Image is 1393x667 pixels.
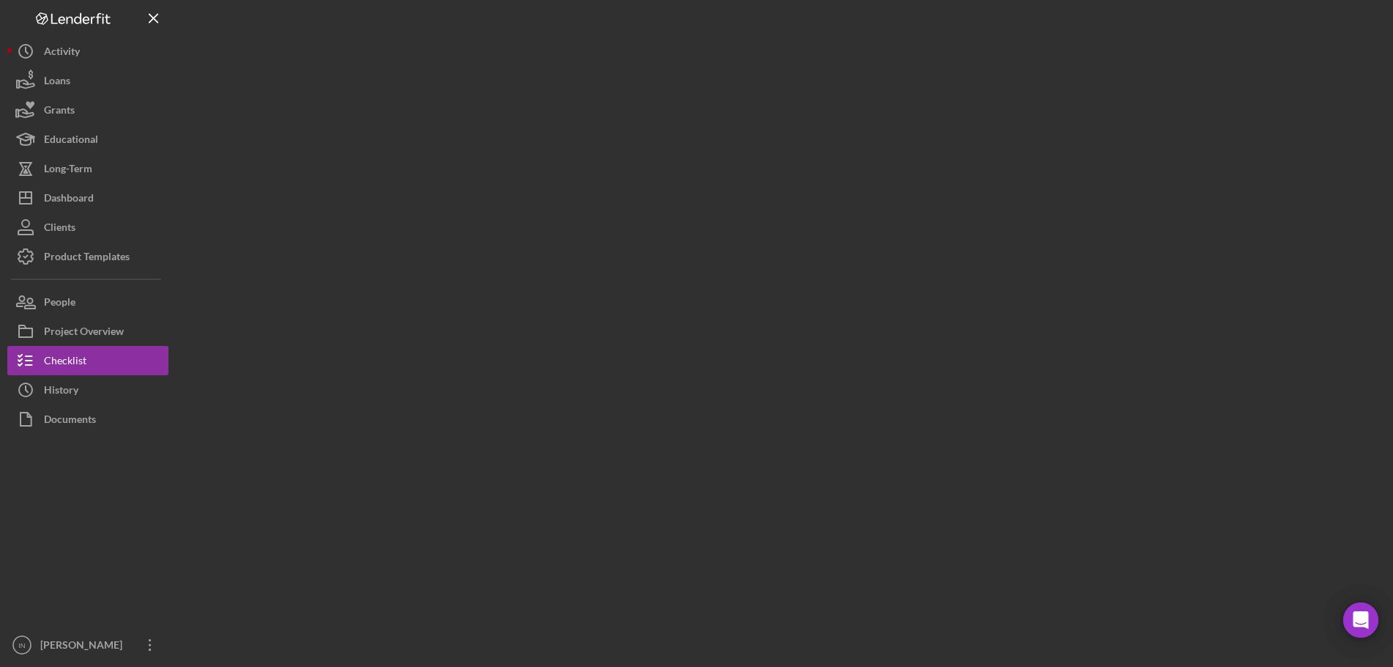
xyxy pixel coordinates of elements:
div: Open Intercom Messenger [1343,602,1378,638]
div: History [44,375,78,408]
div: Loans [44,66,70,99]
button: Project Overview [7,317,168,346]
div: Product Templates [44,242,130,275]
button: Clients [7,213,168,242]
button: Grants [7,95,168,125]
button: Dashboard [7,183,168,213]
div: Long-Term [44,154,92,187]
div: Clients [44,213,75,246]
button: Documents [7,405,168,434]
div: People [44,287,75,320]
button: History [7,375,168,405]
div: Dashboard [44,183,94,216]
div: Grants [44,95,75,128]
div: [PERSON_NAME] [37,630,132,663]
text: IN [18,641,26,649]
div: Activity [44,37,80,70]
div: Project Overview [44,317,124,350]
button: IN[PERSON_NAME] [7,630,168,660]
button: Long-Term [7,154,168,183]
div: Documents [44,405,96,438]
button: Educational [7,125,168,154]
div: Checklist [44,346,86,379]
button: People [7,287,168,317]
div: Educational [44,125,98,158]
button: Product Templates [7,242,168,271]
button: Checklist [7,346,168,375]
button: Loans [7,66,168,95]
button: Activity [7,37,168,66]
